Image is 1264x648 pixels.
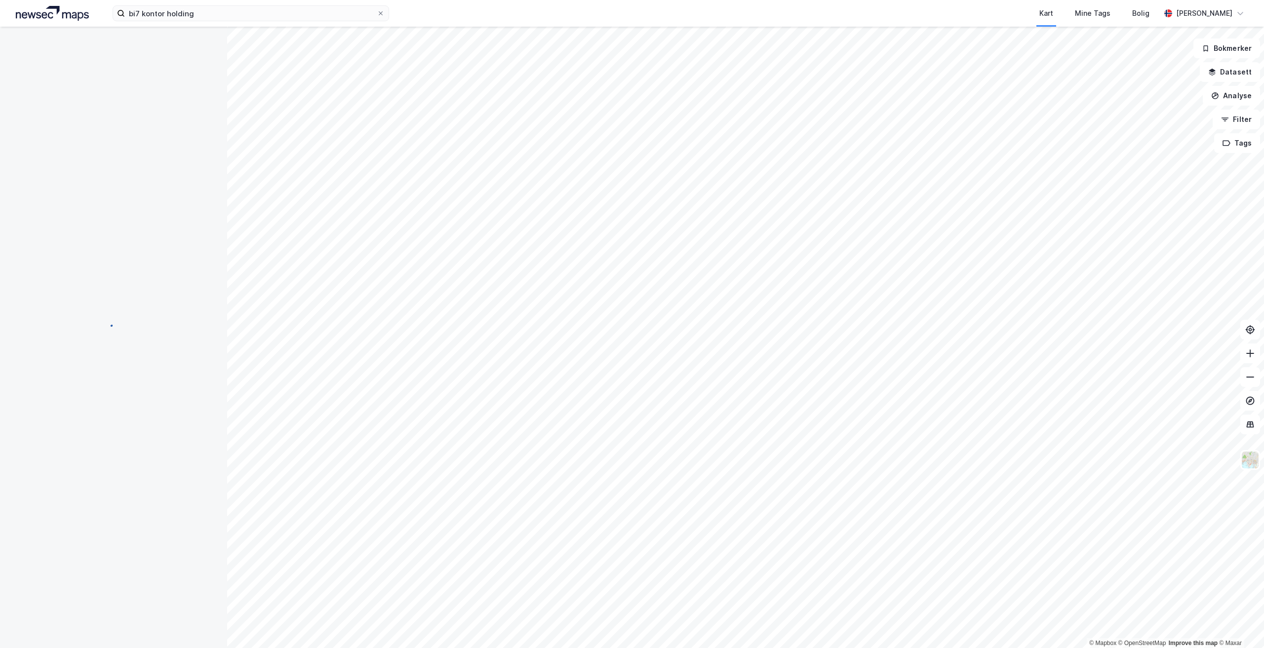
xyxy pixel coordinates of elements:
[106,324,121,340] img: spinner.a6d8c91a73a9ac5275cf975e30b51cfb.svg
[1193,38,1260,58] button: Bokmerker
[1213,110,1260,129] button: Filter
[1215,601,1264,648] iframe: Chat Widget
[1214,133,1260,153] button: Tags
[1089,640,1116,647] a: Mapbox
[1075,7,1110,19] div: Mine Tags
[1215,601,1264,648] div: Kontrollprogram for chat
[1203,86,1260,106] button: Analyse
[125,6,377,21] input: Søk på adresse, matrikkel, gårdeiere, leietakere eller personer
[1241,451,1260,469] img: Z
[1118,640,1166,647] a: OpenStreetMap
[16,6,89,21] img: logo.a4113a55bc3d86da70a041830d287a7e.svg
[1176,7,1232,19] div: [PERSON_NAME]
[1039,7,1053,19] div: Kart
[1169,640,1218,647] a: Improve this map
[1200,62,1260,82] button: Datasett
[1132,7,1149,19] div: Bolig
